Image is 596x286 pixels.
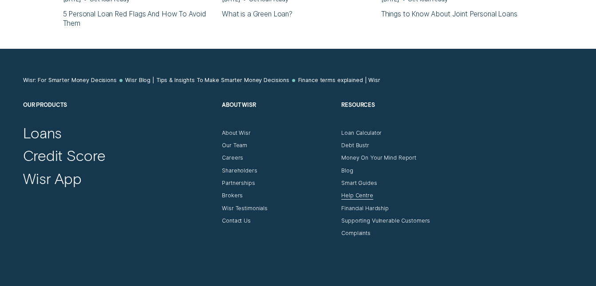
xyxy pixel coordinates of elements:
[298,77,380,84] a: Finance terms explained | Wisr
[23,146,106,165] a: Credit Score
[222,192,243,199] a: Brokers
[341,101,454,129] h2: Resources
[222,154,243,161] a: Careers
[341,154,416,161] a: Money On Your Mind Report
[222,180,255,187] a: Partnerships
[125,77,289,84] a: Wisr Blog | Tips & Insights To Make Smarter Money Decisions
[341,205,389,212] a: Financial Hardship
[222,142,247,149] a: Our Team
[341,192,373,199] a: Help Centre
[222,129,251,137] a: About Wisr
[341,180,377,187] a: Smart Guides
[341,142,369,149] a: Debt Bustr
[23,169,82,188] a: Wisr App
[222,101,334,129] h2: About Wisr
[222,205,268,212] a: Wisr Testimonials
[222,9,374,19] h3: What is a Green Loan?
[23,124,62,142] a: Loans
[23,101,215,129] h2: Our Products
[381,9,533,19] h3: Things to Know About Joint Personal Loans
[222,167,257,174] a: Shareholders
[341,217,430,224] a: Supporting Vulnerable Customers
[341,167,353,174] a: Blog
[63,9,215,28] h3: 5 Personal Loan Red Flags And How To Avoid Them
[23,77,117,84] a: Wisr: For Smarter Money Decisions
[222,217,251,224] a: Contact Us
[341,230,371,237] a: Complaints
[341,129,382,137] a: Loan Calculator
